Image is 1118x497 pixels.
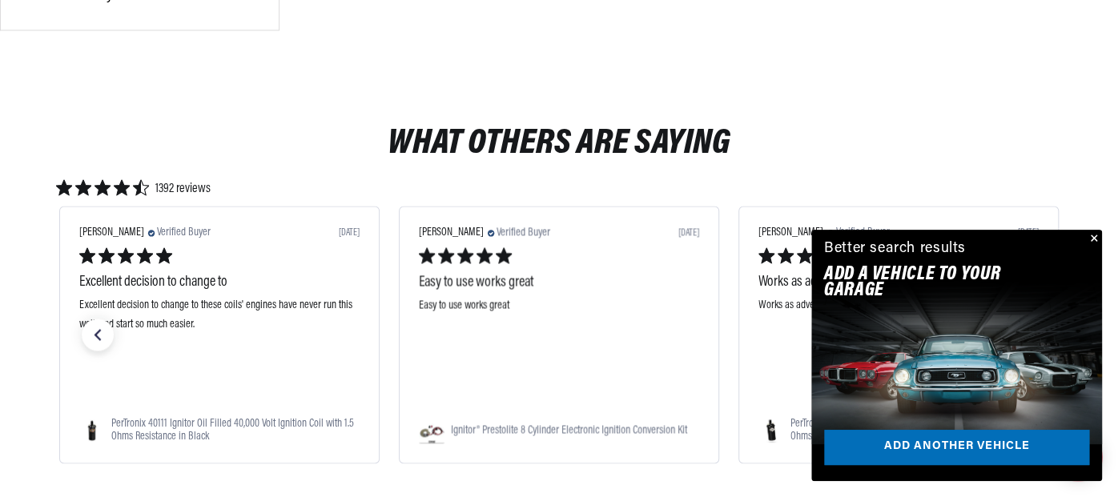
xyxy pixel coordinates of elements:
div: carousel with 7 slides [56,206,1062,463]
div: 4.6738505 star rating [56,179,211,199]
div: Easy to use works great [419,273,699,293]
span: Verified Buyer [836,226,890,239]
div: [DATE] [339,227,360,237]
a: Add another vehicle [824,430,1089,466]
span: Ignitor® Prestolite 8 Cylinder Electronic Ignition Conversion Kit [451,424,687,437]
div: Navigate to Ignitor® Prestolite 8 Cylinder Electronic Ignition Conversion Kit [419,418,699,443]
div: Navigate to PerTronix 40011 Ignitor Oil Filled 40,000 Volt Ignition Coil with 1.5 Ohms Resistance... [758,418,1039,443]
span: Verified Buyer [497,226,550,239]
h2: What Others Are Saying [388,128,730,160]
h2: Add A VEHICLE to your garage [824,267,1049,299]
div: Works as advertised, looks stock, though not OEM. [758,296,1039,408]
div: slide 1 out of 7 [399,206,719,463]
div: Better search results [824,238,966,261]
span: [PERSON_NAME] [79,226,144,239]
div: Easy to use works great [419,296,699,408]
div: slide 7 out of 7 [59,206,380,463]
div: Excellent decision to change to [79,273,360,293]
span: Verified Buyer [157,226,211,239]
div: [DATE] [678,227,699,237]
img: https://cdn-yotpo-images-production.yotpo.com/Product/407425969/341960192/square.jpg?1687777722 [79,418,105,443]
div: [DATE] [1018,227,1039,237]
div: previous slide [82,319,114,351]
div: slide 2 out of 7 [738,206,1059,463]
span: PerTronix 40111 Ignitor Oil Filled 40,000 Volt Ignition Coil with 1.5 Ohms Resistance in Black [111,418,360,443]
div: Excellent decision to change to these coils' engines have never run this well, and start so much ... [79,296,360,408]
span: 1392 reviews [155,179,211,199]
span: [PERSON_NAME] [419,226,484,239]
span: [PERSON_NAME] [758,226,823,239]
img: https://cdn-yotpo-images-production.yotpo.com/Product/407427832/341959914/square.jpg?1708052436 [419,418,444,443]
img: https://cdn-yotpo-images-production.yotpo.com/Product/407426822/341959540/square.jpg?1756415693 [758,418,784,443]
div: Navigate to PerTronix 40111 Ignitor Oil Filled 40,000 Volt Ignition Coil with 1.5 Ohms Resistance... [79,418,360,443]
div: Works as advertised, looks stock, [758,273,1039,293]
span: PerTronix 40011 Ignitor Oil Filled 40,000 Volt Ignition Coil with 1.5 Ohms Resistance in Black [790,418,1039,443]
button: Close [1083,230,1102,249]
